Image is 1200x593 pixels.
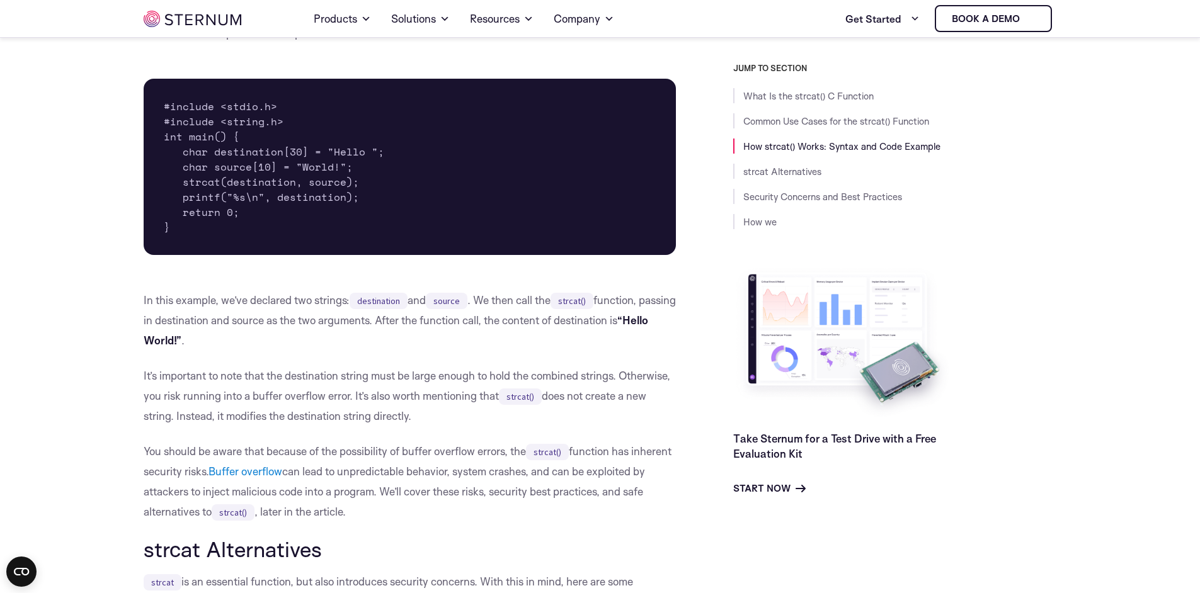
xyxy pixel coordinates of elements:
a: Buffer overflow [209,465,282,478]
code: strcat() [212,504,254,521]
a: Products [314,1,371,37]
a: How strcat() Works: Syntax and Code Example [743,140,940,152]
img: sternum iot [1025,14,1035,24]
a: How we [743,216,777,228]
img: Take Sternum for a Test Drive with a Free Evaluation Kit [733,264,954,421]
code: destination [350,293,408,309]
code: strcat() [551,293,593,309]
a: strcat Alternatives [743,166,821,178]
button: Open CMP widget [6,556,37,587]
a: Get Started [845,6,920,31]
a: What Is the strcat() C Function [743,90,874,102]
a: Company [554,1,614,37]
a: Security Concerns and Best Practices [743,191,902,203]
p: You should be aware that because of the possibility of buffer overflow errors, the function has i... [144,441,677,522]
img: sternum iot [144,11,241,27]
a: Common Use Cases for the strcat() Function [743,115,929,127]
a: Book a demo [935,5,1052,32]
code: source [426,293,467,309]
p: In this example, we’ve declared two strings: and . We then call the function, passing in destinat... [144,290,677,351]
a: Take Sternum for a Test Drive with a Free Evaluation Kit [733,432,936,460]
a: Solutions [391,1,450,37]
a: Start Now [733,481,806,496]
code: strcat() [526,444,569,460]
pre: #include <stdio.h> #include <string.h> int main() { char destination[30] = "Hello "; char source[... [144,79,677,255]
code: strcat() [499,388,542,405]
a: Resources [470,1,534,37]
p: It’s important to note that the destination string must be large enough to hold the combined stri... [144,366,677,426]
h3: JUMP TO SECTION [733,63,1057,73]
